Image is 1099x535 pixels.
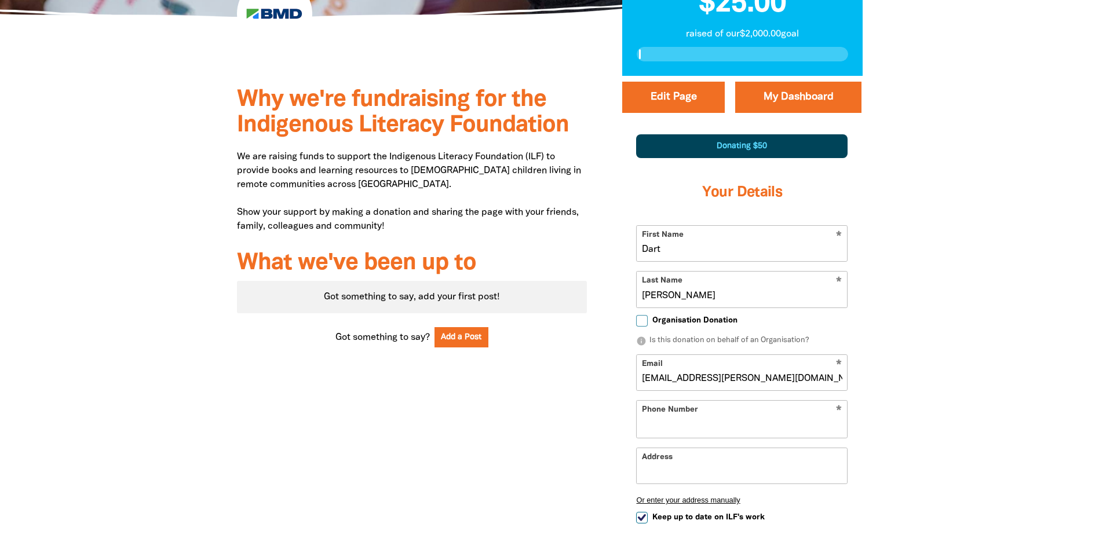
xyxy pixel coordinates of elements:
input: Organisation Donation [636,315,648,327]
div: Paginated content [237,281,587,313]
p: We are raising funds to support the Indigenous Literacy Foundation (ILF) to provide books and lea... [237,150,587,233]
p: Is this donation on behalf of an Organisation? [636,335,848,347]
span: Keep up to date on ILF's work [652,512,765,523]
h3: What we've been up to [237,251,587,276]
div: Got something to say, add your first post! [237,281,587,313]
a: My Dashboard [735,82,861,113]
div: Donating $50 [636,134,848,158]
button: Add a Post [435,327,489,347]
span: Why we're fundraising for the Indigenous Literacy Foundation [237,89,569,136]
h3: Your Details [636,170,848,216]
p: raised of our $2,000.00 goal [637,27,848,41]
i: info [636,336,647,346]
button: Edit Page [622,82,725,113]
input: Keep up to date on ILF's work [636,512,648,523]
span: Got something to say? [335,331,430,345]
span: Organisation Donation [652,315,737,326]
button: Or enter your address manually [636,496,848,504]
i: Required [836,405,842,416]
